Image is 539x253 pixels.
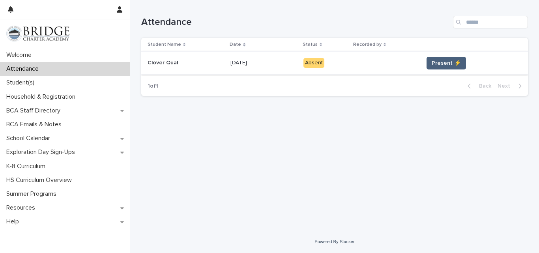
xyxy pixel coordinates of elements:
[498,83,515,89] span: Next
[3,93,82,101] p: Household & Registration
[3,65,45,73] p: Attendance
[474,83,491,89] span: Back
[354,60,417,66] p: -
[230,58,249,66] p: [DATE]
[148,40,181,49] p: Student Name
[3,121,68,128] p: BCA Emails & Notes
[314,239,354,244] a: Powered By Stacker
[303,58,324,68] div: Absent
[303,40,318,49] p: Status
[3,148,81,156] p: Exploration Day Sign-Ups
[3,51,38,59] p: Welcome
[453,16,528,28] input: Search
[432,59,461,67] span: Present ⚡
[141,52,528,75] tr: Clover QualClover Qual [DATE][DATE] Absent-Present ⚡
[148,58,180,66] p: Clover Qual
[6,26,69,41] img: V1C1m3IdTEidaUdm9Hs0
[3,176,78,184] p: HS Curriculum Overview
[3,107,67,114] p: BCA Staff Directory
[3,204,41,212] p: Resources
[427,57,466,69] button: Present ⚡
[3,218,25,225] p: Help
[3,190,63,198] p: Summer Programs
[461,82,494,90] button: Back
[3,135,56,142] p: School Calendar
[353,40,382,49] p: Recorded by
[3,163,52,170] p: K-8 Curriculum
[141,77,165,96] p: 1 of 1
[3,79,41,86] p: Student(s)
[494,82,528,90] button: Next
[141,17,450,28] h1: Attendance
[230,40,241,49] p: Date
